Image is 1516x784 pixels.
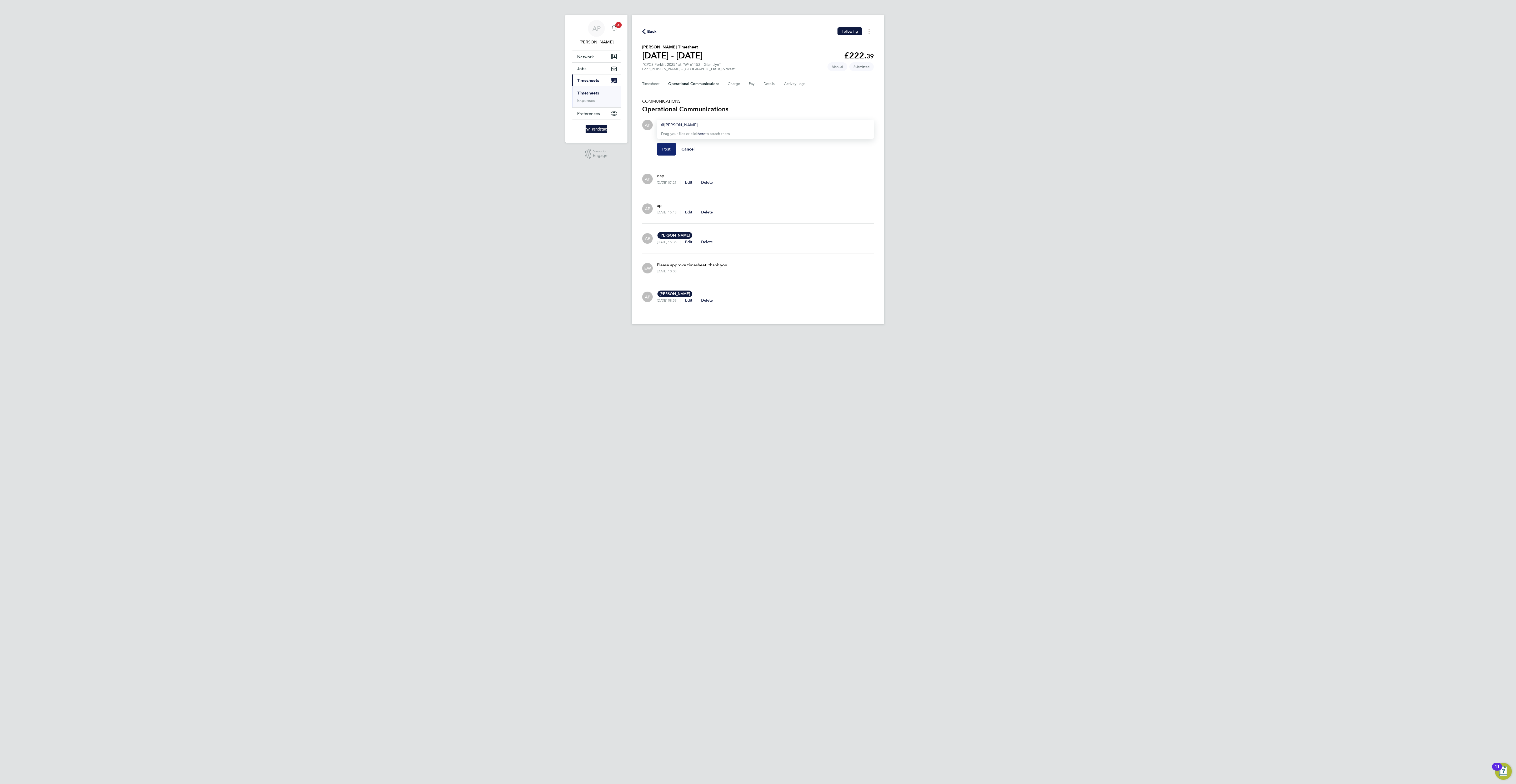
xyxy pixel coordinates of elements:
[701,210,713,215] button: Delete
[645,122,650,128] span: AP
[642,50,703,61] h1: [DATE] - [DATE]
[657,143,676,156] button: Post
[1495,767,1499,773] div: 11
[609,20,619,37] a: 6
[661,122,870,128] div: ​
[837,27,862,35] button: Following
[866,52,874,60] span: 39
[657,232,692,239] span: [PERSON_NAME]
[701,298,713,303] button: Delete
[642,292,653,302] div: Ana Perozo
[572,63,621,74] button: Jobs
[668,78,719,90] button: Operational Communications
[701,180,713,185] span: Delete
[685,180,692,185] span: Edit
[657,291,692,297] span: [PERSON_NAME]
[593,149,607,153] span: Powered by
[661,132,730,136] span: Drag your files or click to attach them
[577,78,599,83] span: Timesheets
[644,265,651,271] span: EW
[642,120,653,130] div: Ana Perozo
[701,298,713,303] span: Delete
[642,67,736,71] div: For "[PERSON_NAME] - [GEOGRAPHIC_DATA] & West"
[749,78,755,90] button: Pay
[572,74,621,86] button: Timesheets
[842,29,858,34] span: Following
[849,62,874,71] span: This timesheet is Submitted.
[681,147,695,152] span: Cancel
[698,132,705,136] a: here
[657,262,727,268] p: Please approve timesheet, thank you
[784,78,806,90] button: Activity Logs
[685,180,692,185] button: Edit
[577,111,600,116] span: Preferences
[572,51,621,62] button: Network
[645,206,650,212] span: AP
[647,28,657,35] span: Back
[645,294,650,300] span: AP
[642,203,653,214] div: Ana Perozo
[685,210,692,215] button: Edit
[586,125,607,133] img: randstad-logo-retina.png
[577,98,595,103] a: Expenses
[565,15,627,143] nav: Main navigation
[701,239,713,245] button: Delete
[661,122,697,127] a: [PERSON_NAME]
[827,62,847,71] span: This timesheet was manually created.
[642,263,653,273] div: Emma Wells
[657,210,681,214] div: [DATE] 15:43
[572,86,621,107] div: Timesheets
[657,202,713,209] p: ap
[685,298,692,303] span: Edit
[728,78,740,90] button: Charge
[685,298,692,303] button: Edit
[657,173,713,179] p: qap
[577,66,586,71] span: Jobs
[642,78,660,90] button: Timesheet
[645,176,650,182] span: AP
[577,91,599,96] a: Timesheets
[662,147,671,152] span: Post
[642,105,874,113] h3: Operational Communications
[572,39,621,45] span: Ana Perozo
[701,180,713,185] button: Delete
[657,181,681,185] div: [DATE] 07:21
[593,153,607,158] span: Engage
[572,125,621,133] a: Go to home page
[642,233,653,244] div: Ana Perozo
[572,108,621,119] button: Preferences
[657,269,676,273] div: [DATE] 10:03
[615,22,622,28] span: 6
[1495,763,1512,780] button: Open Resource Center, 11 new notifications
[642,62,736,71] div: "CPCS Forklift 2025" at "W461152 - Glan Llyn"
[577,54,594,59] span: Network
[642,44,703,50] h2: [PERSON_NAME] Timesheet
[642,99,874,104] h5: COMMUNICATIONS
[764,78,776,90] button: Details
[657,240,681,244] div: [DATE] 15:36
[572,20,621,45] a: AP[PERSON_NAME]
[642,28,657,35] button: Back
[645,236,650,241] span: AP
[864,27,874,36] button: Timesheets Menu
[657,298,681,303] div: [DATE] 08:59
[642,174,653,184] div: Ana Perozo
[844,51,874,61] app-decimal: £222.
[585,149,608,159] a: Powered byEngage
[592,25,601,32] span: AP
[685,239,692,245] button: Edit
[676,143,700,156] button: Cancel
